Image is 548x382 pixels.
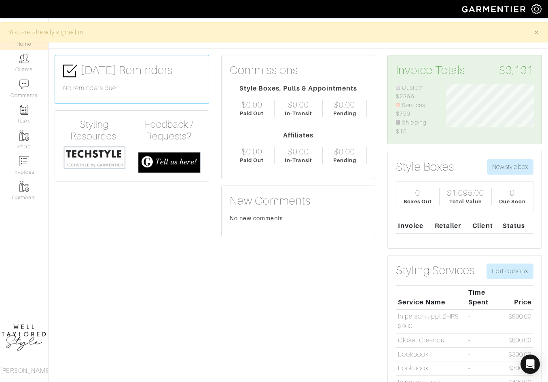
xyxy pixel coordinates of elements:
div: Style Boxes, Pulls & Appointments [230,84,367,93]
div: Total Value [449,198,482,205]
a: Edit options [487,264,533,279]
th: Service Name [396,286,466,310]
td: $300.00 [498,347,533,361]
td: - [467,347,498,361]
li: Shipping: $15 [396,118,434,136]
span: $3,131 [499,63,533,77]
th: Retailer [433,219,470,233]
h3: Styling Services [396,264,475,277]
td: $800.00 [498,310,533,333]
th: Status [501,219,533,233]
div: In-Transit [285,156,312,164]
div: $0.00 [288,100,309,110]
h3: Invoice Totals [396,63,533,77]
div: $0.00 [288,147,309,156]
div: Pending [333,110,356,117]
div: Due Soon [499,198,526,205]
td: $300.00 [498,361,533,376]
button: New style box [487,159,533,175]
div: 0 [415,188,420,198]
div: Affiliates [230,131,367,140]
td: Closet Cleanout [396,333,466,348]
h4: Styling Resources: [63,119,126,142]
img: check-box-icon-36a4915ff3ba2bd8f6e4f29bc755bb66becd62c870f447fc0dd1365fcfddab58.png [63,64,77,78]
div: Open Intercom Messenger [520,355,540,374]
td: Lookbook [396,347,466,361]
h3: [DATE] Reminders [63,63,201,78]
div: Boxes Out [404,198,432,205]
td: - [467,333,498,348]
img: gear-icon-white-bd11855cb880d31180b6d7d6211b90ccbf57a29d726f0c71d8c61bd08dd39cc2.png [531,4,542,14]
h4: Feedback / Requests? [138,119,201,142]
img: garments-icon-b7da505a4dc4fd61783c78ac3ca0ef83fa9d6f193b1c9dc38574b1d14d53ca28.png [19,131,29,141]
li: Custom: $2366 [396,84,434,101]
td: - [467,361,498,376]
div: $0.00 [241,100,262,110]
div: Paid Out [240,110,264,117]
img: garmentier-logo-header-white-b43fb05a5012e4ada735d5af1a66efaba907eab6374d6393d1fbf88cb4ef424d.png [458,2,531,16]
td: Lookbook [396,361,466,376]
div: $0.00 [334,147,355,156]
img: clients-icon-6bae9207a08558b7cb47a8932f037763ab4055f8c8b6bfacd5dc20c3e0201464.png [19,53,29,63]
th: Time Spent [467,286,498,310]
th: Client [471,219,501,233]
div: Paid Out [240,156,264,164]
div: In-Transit [285,110,312,117]
img: orders-icon-0abe47150d42831381b5fb84f609e132dff9fe21cb692f30cb5eec754e2cba89.png [19,156,29,166]
span: × [533,27,540,38]
div: $0.00 [241,147,262,156]
img: techstyle-93310999766a10050dc78ceb7f971a75838126fd19372ce40ba20cdf6a89b94b.png [63,146,126,169]
img: feedback_requests-3821251ac2bd56c73c230f3229a5b25d6eb027adea667894f41107c140538ee0.png [138,152,201,173]
img: comment-icon-a0a6a9ef722e966f86d9cbdc48e553b5cf19dbc54f86b18d962a5391bc8f6eb6.png [19,79,29,89]
th: Invoice [396,219,433,233]
div: $0.00 [334,100,355,110]
h3: Style Boxes [396,160,454,174]
h3: Commissions [230,63,298,77]
img: reminder-icon-8004d30b9f0a5d33ae49ab947aed9ed385cf756f9e5892f1edd6e32f2345188e.png [19,105,29,115]
th: Price [498,286,533,310]
div: 0 [510,188,515,198]
td: In person appt 2HRS $400 [396,310,466,333]
td: $800.00 [498,333,533,348]
div: Pending [333,156,356,164]
img: garments-icon-b7da505a4dc4fd61783c78ac3ca0ef83fa9d6f193b1c9dc38574b1d14d53ca28.png [19,182,29,192]
div: No new comments [230,214,367,222]
h3: New Comments [230,194,367,208]
h6: No reminders due [63,84,201,92]
div: You are already signed in. [8,27,522,37]
div: $1,095.00 [447,188,484,198]
li: Services: $750 [396,101,434,118]
td: - [467,310,498,333]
